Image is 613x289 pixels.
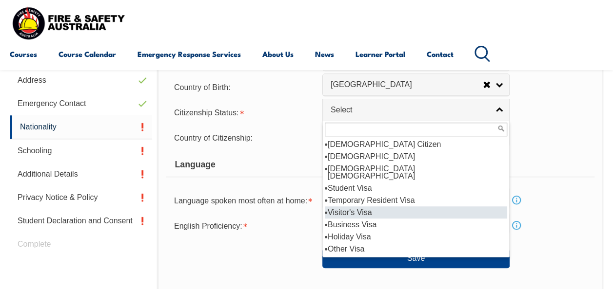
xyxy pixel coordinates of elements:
li: [DEMOGRAPHIC_DATA] [325,150,507,163]
a: Learner Portal [356,42,405,66]
a: Emergency Contact [10,92,152,115]
li: Visitor's Visa [325,206,507,218]
span: English Proficiency: [174,222,242,230]
button: Save [322,249,510,268]
span: Country of Birth: [174,83,231,91]
li: Student Visa [325,182,507,194]
a: Emergency Response Services [138,42,241,66]
a: Address [10,69,152,92]
a: Info [510,218,523,232]
li: Business Visa [325,218,507,231]
span: Language spoken most often at home: [174,197,307,205]
span: Country of Citizenship: [174,134,253,142]
a: Courses [10,42,37,66]
a: News [315,42,334,66]
div: Language spoken most often at home is required. [166,190,322,210]
a: Privacy Notice & Policy [10,186,152,209]
a: Info [510,193,523,207]
div: Citizenship Status is required. [166,102,322,122]
span: Citizenship Status: [174,108,239,117]
a: Schooling [10,139,152,163]
span: [GEOGRAPHIC_DATA] [331,80,483,90]
li: Other Visa [325,243,507,255]
li: Temporary Resident Visa [325,194,507,206]
div: English Proficiency is required. [166,216,322,235]
a: Nationality [10,115,152,139]
a: Contact [427,42,454,66]
li: [DEMOGRAPHIC_DATA] [DEMOGRAPHIC_DATA] [325,163,507,182]
li: [DEMOGRAPHIC_DATA] Citizen [325,138,507,150]
a: Course Calendar [59,42,116,66]
a: Additional Details [10,163,152,186]
a: Student Declaration and Consent [10,209,152,233]
a: About Us [262,42,294,66]
span: Select [331,105,489,115]
div: Language [166,153,594,177]
li: Holiday Visa [325,231,507,243]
